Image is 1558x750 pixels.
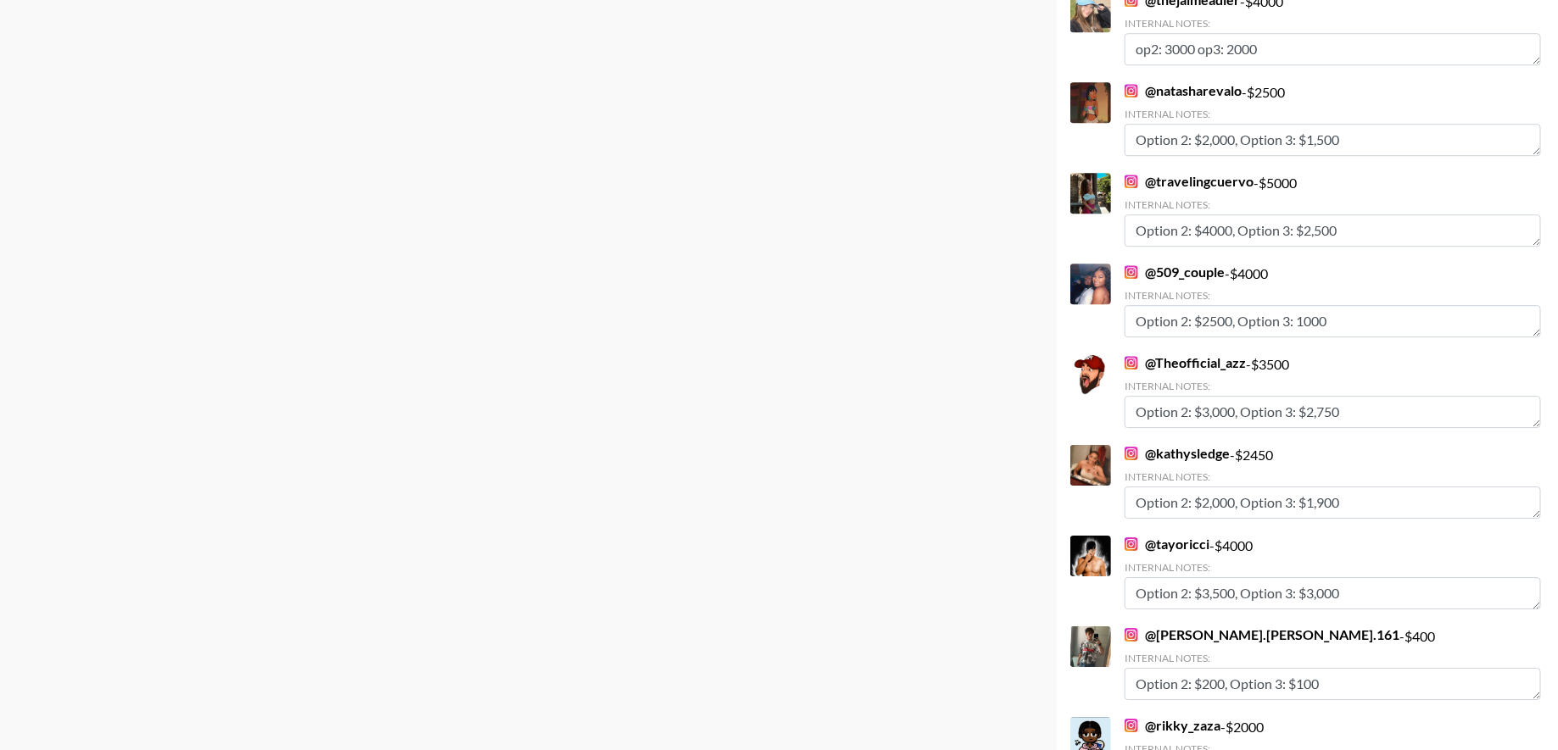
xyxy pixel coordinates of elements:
[1125,264,1541,337] div: - $ 4000
[1125,577,1541,609] textarea: Option 2: $3,500, Option 3: $3,000
[1125,264,1225,281] a: @509_couple
[1125,626,1541,700] div: - $ 400
[1125,486,1541,519] textarea: Option 2: $2,000, Option 3: $1,900
[1125,198,1541,211] div: Internal Notes:
[1125,84,1138,97] img: Instagram
[1125,173,1254,190] a: @travelingcuervo
[1125,354,1541,428] div: - $ 3500
[1125,668,1541,700] textarea: Option 2: $200, Option 3: $100
[1125,33,1541,65] textarea: op2: 3000 op3: 2000
[1125,445,1541,519] div: - $ 2450
[1125,356,1138,369] img: Instagram
[1125,536,1541,609] div: - $ 4000
[1125,124,1541,156] textarea: Option 2: $2,000, Option 3: $1,500
[1125,626,1399,643] a: @[PERSON_NAME].[PERSON_NAME].161
[1125,445,1230,462] a: @kathysledge
[1125,265,1138,279] img: Instagram
[1125,561,1541,574] div: Internal Notes:
[1125,652,1541,664] div: Internal Notes:
[1125,82,1242,99] a: @natasharevalo
[1125,82,1541,156] div: - $ 2500
[1125,536,1209,553] a: @tayoricci
[1125,289,1541,302] div: Internal Notes:
[1125,717,1220,734] a: @rikky_zaza
[1125,396,1541,428] textarea: Option 2: $3,000, Option 3: $2,750
[1125,173,1541,247] div: - $ 5000
[1125,719,1138,732] img: Instagram
[1125,108,1541,120] div: Internal Notes:
[1125,628,1138,642] img: Instagram
[1125,214,1541,247] textarea: Option 2: $4000, Option 3: $2,500
[1125,354,1246,371] a: @Theofficial_azz
[1125,447,1138,460] img: Instagram
[1125,470,1541,483] div: Internal Notes:
[1125,175,1138,188] img: Instagram
[1125,380,1541,392] div: Internal Notes:
[1125,537,1138,551] img: Instagram
[1125,17,1541,30] div: Internal Notes:
[1125,305,1541,337] textarea: Option 2: $2500, Option 3: 1000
